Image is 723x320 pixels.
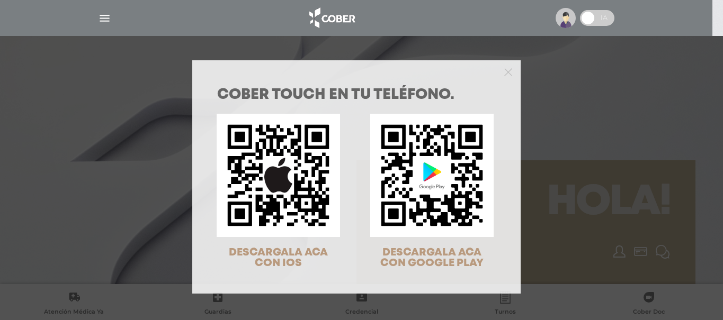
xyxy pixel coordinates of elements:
span: DESCARGALA ACA CON GOOGLE PLAY [380,248,484,268]
button: Close [504,67,512,76]
span: DESCARGALA ACA CON IOS [229,248,328,268]
img: qr-code [217,114,340,237]
h1: COBER TOUCH en tu teléfono. [217,88,496,103]
img: qr-code [370,114,494,237]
